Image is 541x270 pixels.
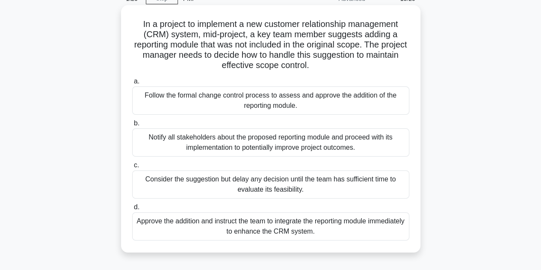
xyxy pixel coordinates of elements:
[132,170,409,199] div: Consider the suggestion but delay any decision until the team has sufficient time to evaluate its...
[134,119,139,127] span: b.
[132,128,409,157] div: Notify all stakeholders about the proposed reporting module and proceed with its implementation t...
[131,19,410,71] h5: In a project to implement a new customer relationship management (CRM) system, mid-project, a key...
[134,203,139,211] span: d.
[132,212,409,240] div: Approve the addition and instruct the team to integrate the reporting module immediately to enhan...
[134,77,139,85] span: a.
[134,161,139,169] span: c.
[132,86,409,115] div: Follow the formal change control process to assess and approve the addition of the reporting module.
